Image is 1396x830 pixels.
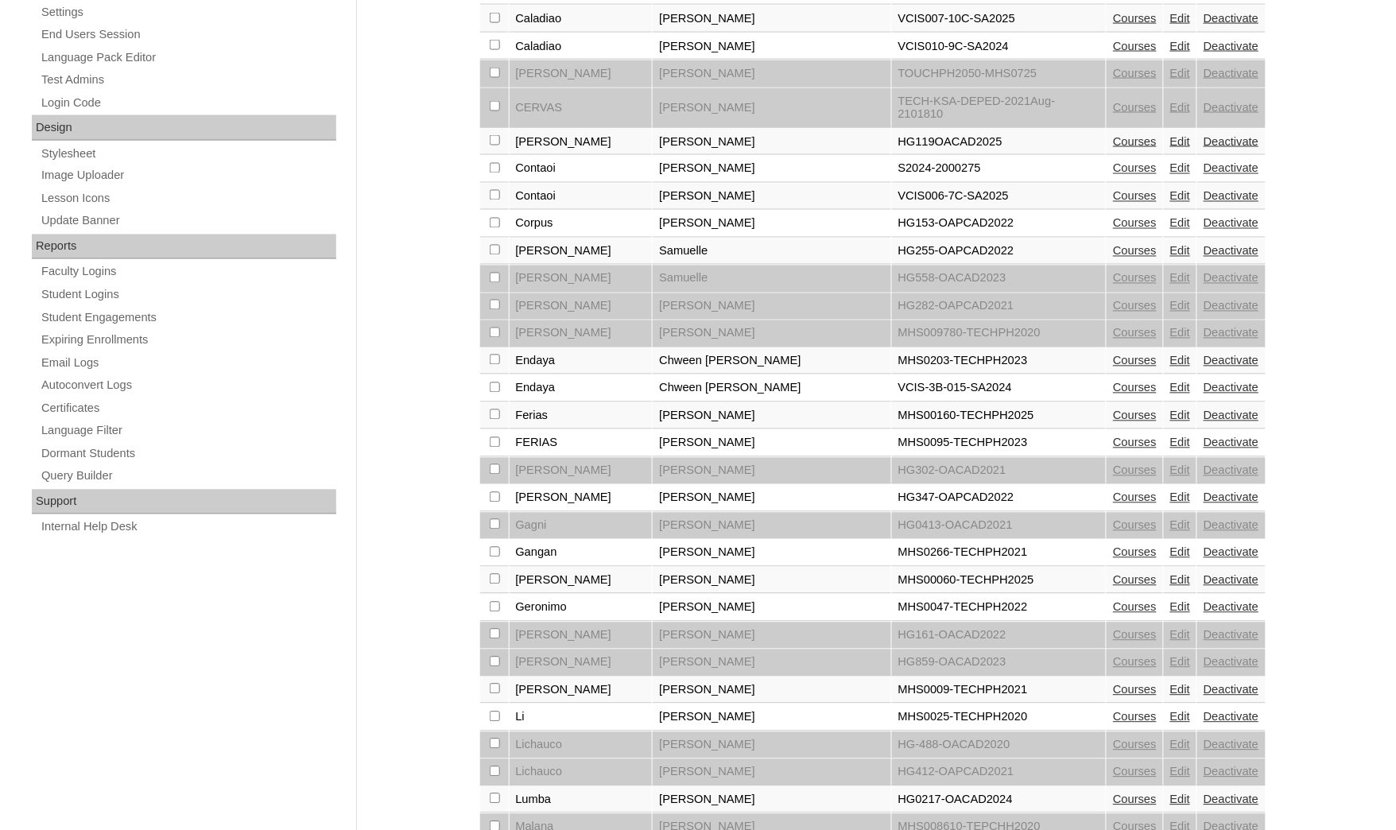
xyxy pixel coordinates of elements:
[1204,245,1258,258] a: Deactivate
[510,513,653,540] td: Gagni
[1170,101,1190,114] a: Edit
[1113,245,1157,258] a: Courses
[1113,327,1157,339] a: Courses
[40,285,336,305] a: Student Logins
[1204,491,1258,504] a: Deactivate
[510,348,653,375] td: Endaya
[892,732,1107,759] td: HG-488-OACAD2020
[1113,382,1157,394] a: Courses
[1204,67,1258,80] a: Deactivate
[1113,464,1157,477] a: Courses
[510,33,653,60] td: Caladiao
[892,375,1107,402] td: VCIS-3B-015-SA2024
[1204,162,1258,175] a: Deactivate
[1170,382,1190,394] a: Edit
[510,184,653,211] td: Contaoi
[653,239,890,266] td: Samuelle
[40,444,336,464] a: Dormant Students
[510,266,653,293] td: [PERSON_NAME]
[1170,711,1190,723] a: Edit
[1204,327,1258,339] a: Deactivate
[1170,491,1190,504] a: Edit
[1113,190,1157,203] a: Courses
[510,6,653,33] td: Caladiao
[1170,300,1190,312] a: Edit
[40,93,336,113] a: Login Code
[1204,574,1258,587] a: Deactivate
[1204,601,1258,614] a: Deactivate
[510,787,653,814] td: Lumba
[1170,12,1190,25] a: Edit
[892,513,1107,540] td: HG0413-OACAD2021
[510,759,653,786] td: Lichauco
[510,732,653,759] td: Lichauco
[40,376,336,396] a: Autoconvert Logs
[40,308,336,328] a: Student Engagements
[32,235,336,260] div: Reports
[1170,766,1190,778] a: Edit
[510,320,653,347] td: [PERSON_NAME]
[1113,162,1157,175] a: Courses
[1204,656,1258,669] a: Deactivate
[653,595,890,622] td: [PERSON_NAME]
[510,88,653,128] td: CERVAS
[1113,12,1157,25] a: Courses
[653,60,890,87] td: [PERSON_NAME]
[892,485,1107,512] td: HG347-OAPCAD2022
[510,568,653,595] td: [PERSON_NAME]
[1170,67,1190,80] a: Edit
[653,33,890,60] td: [PERSON_NAME]
[1113,355,1157,367] a: Courses
[1170,355,1190,367] a: Edit
[892,88,1107,128] td: TECH-KSA-DEPED-2021Aug-2101810
[40,70,336,90] a: Test Admins
[1204,382,1258,394] a: Deactivate
[1170,40,1190,52] a: Edit
[1204,217,1258,230] a: Deactivate
[1204,101,1258,114] a: Deactivate
[1204,766,1258,778] a: Deactivate
[32,490,336,515] div: Support
[1113,272,1157,285] a: Courses
[653,568,890,595] td: [PERSON_NAME]
[510,403,653,430] td: Ferias
[892,595,1107,622] td: MHS0047-TECHPH2022
[32,115,336,141] div: Design
[510,211,653,238] td: Corpus
[40,211,336,231] a: Update Banner
[1113,684,1157,696] a: Courses
[1170,245,1190,258] a: Edit
[1113,409,1157,422] a: Courses
[653,485,890,512] td: [PERSON_NAME]
[1204,40,1258,52] a: Deactivate
[1204,519,1258,532] a: Deactivate
[1170,162,1190,175] a: Edit
[653,348,890,375] td: Chween [PERSON_NAME]
[510,430,653,457] td: FERIAS
[892,540,1107,567] td: MHS0266-TECHPH2021
[1170,656,1190,669] a: Edit
[1113,546,1157,559] a: Courses
[1113,67,1157,80] a: Courses
[1204,464,1258,477] a: Deactivate
[653,88,890,128] td: [PERSON_NAME]
[892,266,1107,293] td: HG558-OACAD2023
[40,144,336,164] a: Stylesheet
[653,156,890,183] td: [PERSON_NAME]
[892,293,1107,320] td: HG282-OAPCAD2021
[510,650,653,677] td: [PERSON_NAME]
[1113,629,1157,642] a: Courses
[892,60,1107,87] td: TOUCHPH2050-MHS0725
[510,595,653,622] td: Geronimo
[892,787,1107,814] td: HG0217-OACAD2024
[1170,272,1190,285] a: Edit
[653,513,890,540] td: [PERSON_NAME]
[1204,546,1258,559] a: Deactivate
[510,458,653,485] td: [PERSON_NAME]
[1113,739,1157,751] a: Courses
[1113,793,1157,806] a: Courses
[653,677,890,704] td: [PERSON_NAME]
[1170,135,1190,148] a: Edit
[510,622,653,650] td: [PERSON_NAME]
[892,759,1107,786] td: HG412-OAPCAD2021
